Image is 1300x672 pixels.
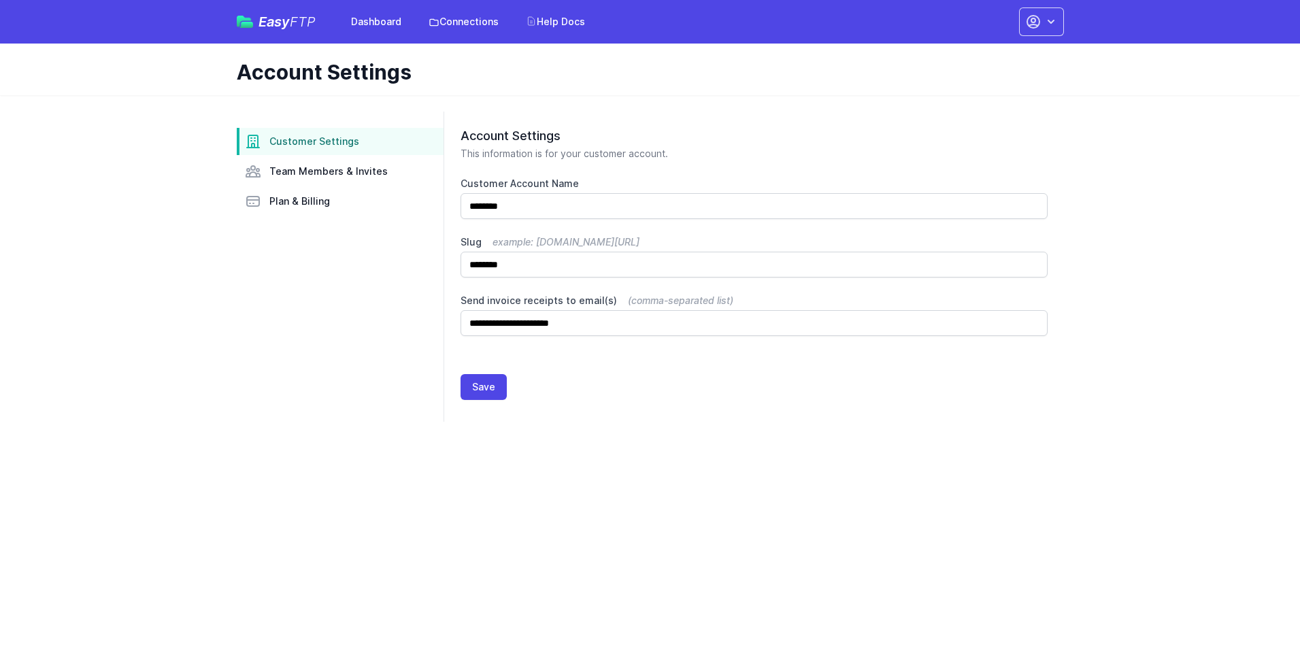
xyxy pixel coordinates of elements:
span: Plan & Billing [269,195,330,208]
h1: Account Settings [237,60,1053,84]
a: Dashboard [343,10,410,34]
a: Connections [420,10,507,34]
h2: Account Settings [461,128,1048,144]
a: Team Members & Invites [237,158,444,185]
a: Plan & Billing [237,188,444,215]
p: This information is for your customer account. [461,147,1048,161]
label: Customer Account Name [461,177,1048,190]
span: Customer Settings [269,135,359,148]
label: Slug [461,235,1048,249]
span: Team Members & Invites [269,165,388,178]
a: Customer Settings [237,128,444,155]
button: Save [461,374,507,400]
label: Send invoice receipts to email(s) [461,294,1048,307]
a: EasyFTP [237,15,316,29]
span: FTP [290,14,316,30]
span: (comma-separated list) [628,295,733,306]
img: easyftp_logo.png [237,16,253,28]
span: Easy [259,15,316,29]
a: Help Docs [518,10,593,34]
span: example: [DOMAIN_NAME][URL] [493,236,639,248]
